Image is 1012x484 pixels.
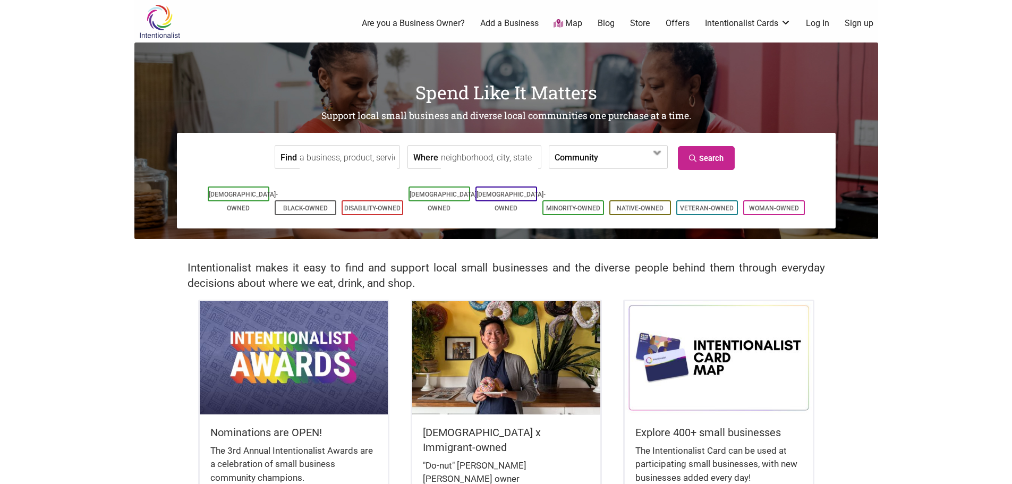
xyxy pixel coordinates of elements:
[555,146,598,168] label: Community
[134,80,878,105] h1: Spend Like It Matters
[410,191,479,212] a: [DEMOGRAPHIC_DATA]-Owned
[666,18,690,29] a: Offers
[680,205,734,212] a: Veteran-Owned
[554,18,582,30] a: Map
[678,146,735,170] a: Search
[477,191,546,212] a: [DEMOGRAPHIC_DATA]-Owned
[806,18,829,29] a: Log In
[598,18,615,29] a: Blog
[617,205,664,212] a: Native-Owned
[441,146,538,169] input: neighborhood, city, state
[546,205,600,212] a: Minority-Owned
[188,260,825,291] h2: Intentionalist makes it easy to find and support local small businesses and the diverse people be...
[200,301,388,414] img: Intentionalist Awards
[283,205,328,212] a: Black-Owned
[845,18,873,29] a: Sign up
[210,425,377,440] h5: Nominations are OPEN!
[630,18,650,29] a: Store
[362,18,465,29] a: Are you a Business Owner?
[625,301,813,414] img: Intentionalist Card Map
[134,109,878,123] h2: Support local small business and diverse local communities one purchase at a time.
[412,301,600,414] img: King Donuts - Hong Chhuor
[705,18,791,29] a: Intentionalist Cards
[280,146,297,168] label: Find
[423,425,590,455] h5: [DEMOGRAPHIC_DATA] x Immigrant-owned
[480,18,539,29] a: Add a Business
[635,425,802,440] h5: Explore 400+ small businesses
[413,146,438,168] label: Where
[344,205,401,212] a: Disability-Owned
[209,191,278,212] a: [DEMOGRAPHIC_DATA]-Owned
[300,146,397,169] input: a business, product, service
[749,205,799,212] a: Woman-Owned
[134,4,185,39] img: Intentionalist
